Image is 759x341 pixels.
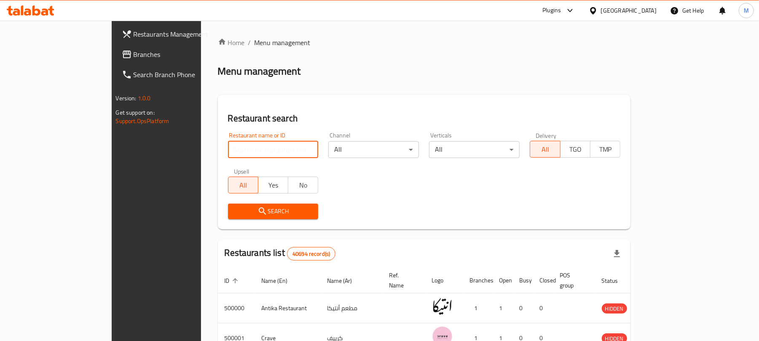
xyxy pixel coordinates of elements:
[288,177,318,193] button: No
[262,179,285,191] span: Yes
[292,179,315,191] span: No
[493,293,513,323] td: 1
[225,247,336,260] h2: Restaurants list
[327,276,363,286] span: Name (Ar)
[607,244,627,264] div: Export file
[744,6,749,15] span: M
[225,276,241,286] span: ID
[601,6,657,15] div: [GEOGRAPHIC_DATA]
[228,177,258,193] button: All
[287,247,335,260] div: Total records count
[602,304,627,314] span: HIDDEN
[432,296,453,317] img: Antika Restaurant
[533,293,553,323] td: 0
[389,270,415,290] span: Ref. Name
[134,29,232,39] span: Restaurants Management
[235,206,312,217] span: Search
[116,93,137,104] span: Version:
[115,24,239,44] a: Restaurants Management
[218,38,631,48] nav: breadcrumb
[228,112,621,125] h2: Restaurant search
[493,268,513,293] th: Open
[463,293,493,323] td: 1
[513,293,533,323] td: 0
[536,132,557,138] label: Delivery
[321,293,383,323] td: مطعم أنتيكا
[425,268,463,293] th: Logo
[560,270,585,290] span: POS group
[115,64,239,85] a: Search Branch Phone
[542,5,561,16] div: Plugins
[218,64,301,78] h2: Menu management
[429,141,520,158] div: All
[116,107,155,118] span: Get support on:
[590,141,620,158] button: TMP
[232,179,255,191] span: All
[530,141,560,158] button: All
[328,141,419,158] div: All
[116,115,169,126] a: Support.OpsPlatform
[594,143,617,156] span: TMP
[134,49,232,59] span: Branches
[258,177,288,193] button: Yes
[248,38,251,48] li: /
[287,250,335,258] span: 40694 record(s)
[560,141,590,158] button: TGO
[602,276,629,286] span: Status
[115,44,239,64] a: Branches
[228,204,319,219] button: Search
[534,143,557,156] span: All
[262,276,299,286] span: Name (En)
[513,268,533,293] th: Busy
[463,268,493,293] th: Branches
[255,38,311,48] span: Menu management
[602,303,627,314] div: HIDDEN
[134,70,232,80] span: Search Branch Phone
[533,268,553,293] th: Closed
[255,293,321,323] td: Antika Restaurant
[138,93,151,104] span: 1.0.0
[234,168,249,174] label: Upsell
[564,143,587,156] span: TGO
[228,141,319,158] input: Search for restaurant name or ID..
